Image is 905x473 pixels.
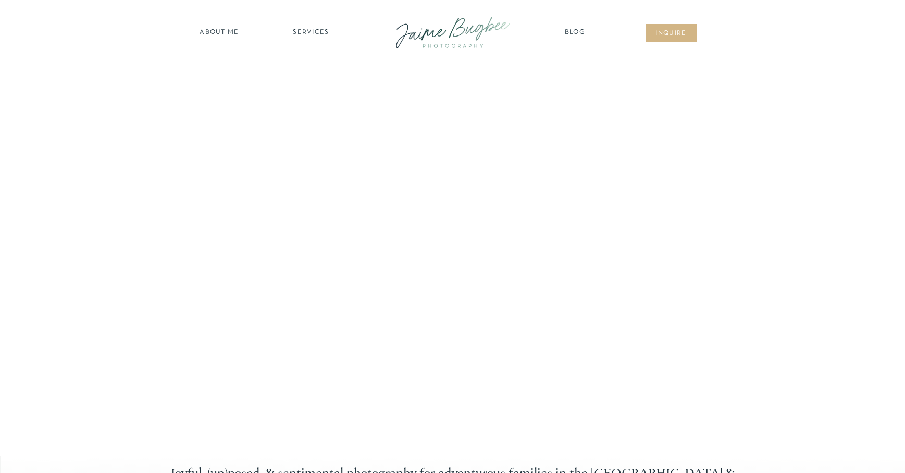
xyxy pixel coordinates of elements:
[197,28,242,38] a: about ME
[650,29,692,39] a: inqUIre
[562,28,588,38] a: Blog
[282,28,341,38] a: SERVICES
